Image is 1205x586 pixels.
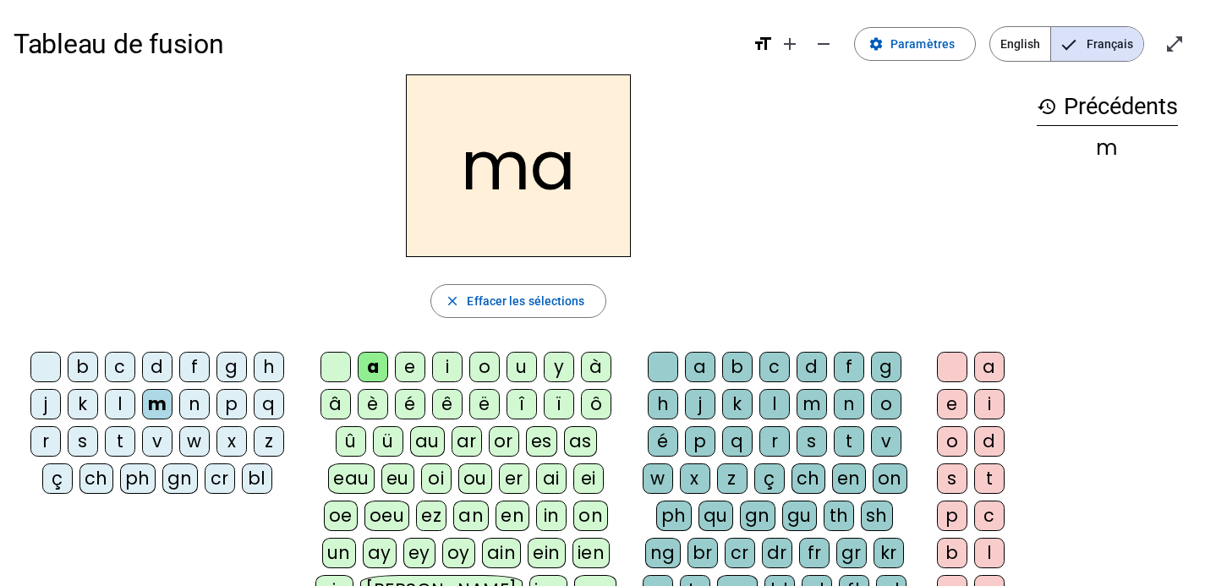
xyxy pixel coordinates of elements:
[974,352,1005,382] div: a
[974,426,1005,457] div: d
[687,538,718,568] div: br
[937,501,967,531] div: p
[142,389,173,419] div: m
[797,426,827,457] div: s
[452,426,482,457] div: ar
[572,538,611,568] div: ien
[873,463,907,494] div: on
[142,352,173,382] div: d
[496,501,529,531] div: en
[722,426,753,457] div: q
[68,352,98,382] div: b
[573,501,608,531] div: on
[989,26,1144,62] mat-button-toggle-group: Language selection
[722,352,753,382] div: b
[469,352,500,382] div: o
[30,426,61,457] div: r
[469,389,500,419] div: ë
[974,501,1005,531] div: c
[105,352,135,382] div: c
[421,463,452,494] div: oi
[536,463,567,494] div: ai
[536,501,567,531] div: in
[799,538,830,568] div: fr
[1037,88,1178,126] h3: Précédents
[990,27,1050,61] span: English
[364,501,410,531] div: oeu
[753,34,773,54] mat-icon: format_size
[489,426,519,457] div: or
[458,463,492,494] div: ou
[648,426,678,457] div: é
[320,389,351,419] div: â
[740,501,775,531] div: gn
[759,389,790,419] div: l
[254,352,284,382] div: h
[254,389,284,419] div: q
[762,538,792,568] div: dr
[698,501,733,531] div: qu
[507,352,537,382] div: u
[722,389,753,419] div: k
[1051,27,1143,61] span: Français
[791,463,825,494] div: ch
[581,389,611,419] div: ô
[871,389,901,419] div: o
[68,426,98,457] div: s
[68,389,98,419] div: k
[544,352,574,382] div: y
[406,74,631,257] h2: ma
[680,463,710,494] div: x
[645,538,681,568] div: ng
[834,389,864,419] div: n
[430,284,605,318] button: Effacer les sélections
[358,352,388,382] div: a
[507,389,537,419] div: î
[824,501,854,531] div: th
[836,538,867,568] div: gr
[216,352,247,382] div: g
[1037,96,1057,117] mat-icon: history
[974,389,1005,419] div: i
[725,538,755,568] div: cr
[759,426,790,457] div: r
[162,463,198,494] div: gn
[381,463,414,494] div: eu
[754,463,785,494] div: ç
[105,389,135,419] div: l
[656,501,692,531] div: ph
[581,352,611,382] div: à
[179,352,210,382] div: f
[544,389,574,419] div: ï
[685,352,715,382] div: a
[467,291,584,311] span: Effacer les sélections
[797,389,827,419] div: m
[322,538,356,568] div: un
[216,389,247,419] div: p
[937,538,967,568] div: b
[363,538,397,568] div: ay
[14,17,739,71] h1: Tableau de fusion
[328,463,375,494] div: eau
[528,538,566,568] div: ein
[868,36,884,52] mat-icon: settings
[871,426,901,457] div: v
[395,389,425,419] div: é
[395,352,425,382] div: e
[685,389,715,419] div: j
[773,27,807,61] button: Augmenter la taille de la police
[373,426,403,457] div: ü
[453,501,489,531] div: an
[242,463,272,494] div: bl
[937,389,967,419] div: e
[336,426,366,457] div: û
[780,34,800,54] mat-icon: add
[871,352,901,382] div: g
[874,538,904,568] div: kr
[254,426,284,457] div: z
[79,463,113,494] div: ch
[890,34,955,54] span: Paramètres
[685,426,715,457] div: p
[42,463,73,494] div: ç
[974,463,1005,494] div: t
